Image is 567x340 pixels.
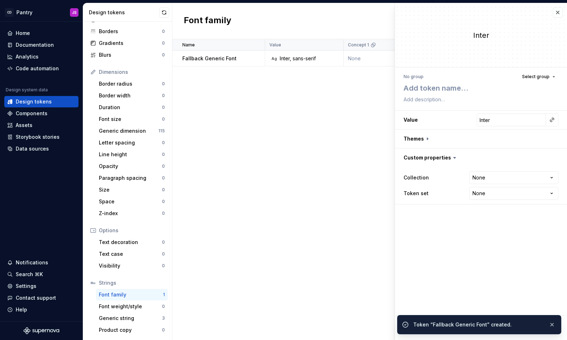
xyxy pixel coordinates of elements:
[99,127,158,135] div: Generic dimension
[96,78,168,90] a: Border radius0
[162,40,165,46] div: 0
[96,313,168,324] a: Generic string3
[16,283,36,290] div: Settings
[99,198,162,205] div: Space
[1,5,81,20] button: CDPantryJS
[404,174,429,181] label: Collection
[4,27,79,39] a: Home
[4,143,79,154] a: Data sources
[96,248,168,260] a: Text case0
[162,187,165,193] div: 0
[163,292,165,298] div: 1
[182,55,237,62] p: Fallback Generic Font
[348,42,369,48] p: Concept 1
[16,145,49,152] div: Data sources
[522,74,550,80] span: Select group
[162,163,165,169] div: 0
[16,41,54,49] div: Documentation
[16,30,30,37] div: Home
[99,116,162,123] div: Font size
[99,139,162,146] div: Letter spacing
[4,280,79,292] a: Settings
[24,327,59,334] svg: Supernova Logo
[4,269,79,280] button: Search ⌘K
[99,227,165,234] div: Options
[16,122,32,129] div: Assets
[99,104,162,111] div: Duration
[87,37,168,49] a: Gradients0
[16,65,59,72] div: Code automation
[4,257,79,268] button: Notifications
[99,326,162,334] div: Product copy
[16,259,48,266] div: Notifications
[99,51,162,59] div: Blurs
[413,321,543,328] div: Token “Fallback Generic Font” created.
[395,30,567,40] div: Inter
[4,51,79,62] a: Analytics
[4,292,79,304] button: Contact support
[96,161,168,172] a: Opacity0
[519,72,558,82] button: Select group
[4,39,79,51] a: Documentation
[162,251,165,257] div: 0
[99,239,162,246] div: Text decoration
[16,98,52,105] div: Design tokens
[96,102,168,113] a: Duration0
[162,327,165,333] div: 0
[5,8,14,17] div: CD
[99,262,162,269] div: Visibility
[162,81,165,87] div: 0
[96,137,168,148] a: Letter spacing0
[99,80,162,87] div: Border radius
[99,315,162,322] div: Generic string
[16,133,60,141] div: Storybook stories
[162,116,165,122] div: 0
[99,174,162,182] div: Paragraph spacing
[162,239,165,245] div: 0
[96,125,168,137] a: Generic dimension115
[404,74,424,80] div: No group
[162,29,165,34] div: 0
[162,199,165,204] div: 0
[162,152,165,157] div: 0
[162,105,165,110] div: 0
[182,42,195,48] p: Name
[96,172,168,184] a: Paragraph spacing0
[158,128,165,134] div: 115
[99,92,162,99] div: Border width
[162,140,165,146] div: 0
[99,303,162,310] div: Font weight/style
[16,53,39,60] div: Analytics
[96,237,168,248] a: Text decoration0
[96,289,168,300] a: Font family1
[96,208,168,219] a: Z-index0
[162,175,165,181] div: 0
[184,15,231,27] h2: Font family
[16,294,56,301] div: Contact support
[16,110,47,117] div: Components
[4,120,79,131] a: Assets
[96,301,168,312] a: Font weight/style0
[162,93,165,98] div: 0
[99,291,163,298] div: Font family
[96,260,168,272] a: Visibility0
[99,250,162,258] div: Text case
[99,68,165,76] div: Dimensions
[16,271,43,278] div: Search ⌘K
[162,315,165,321] div: 3
[99,210,162,217] div: Z-index
[344,51,422,66] td: None
[6,87,48,93] div: Design system data
[96,184,168,196] a: Size0
[162,210,165,216] div: 0
[404,190,429,197] label: Token set
[96,113,168,125] a: Font size0
[4,131,79,143] a: Storybook stories
[87,26,168,37] a: Borders0
[99,40,162,47] div: Gradients
[99,186,162,193] div: Size
[99,28,162,35] div: Borders
[96,149,168,160] a: Line height0
[4,304,79,315] button: Help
